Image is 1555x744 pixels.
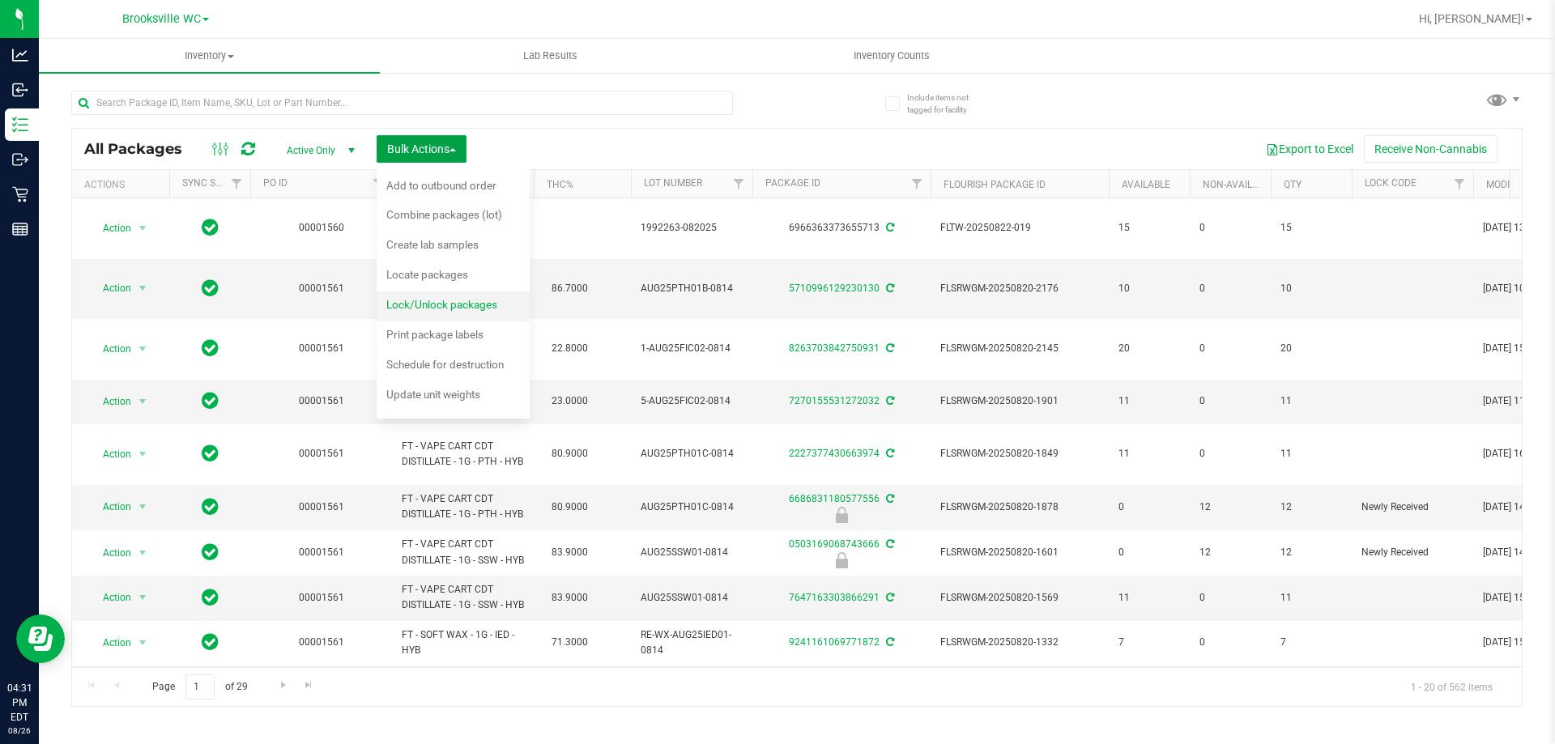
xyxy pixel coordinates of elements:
a: 00001561 [299,636,344,648]
a: 00001561 [299,342,344,354]
span: select [133,586,153,609]
span: Inventory [39,49,380,63]
a: Filter [904,170,931,198]
span: In Sync [202,586,219,609]
span: Brooksville WC [122,12,201,26]
a: 8263703842750931 [789,342,880,354]
a: 00001561 [299,283,344,294]
span: 12 [1280,500,1342,515]
span: Sync from Compliance System [884,395,894,406]
inline-svg: Retail [12,186,28,202]
p: 08/26 [7,725,32,737]
span: 1992263-082025 [641,220,743,236]
span: 5-AUG25FIC02-0814 [641,393,743,409]
span: FLTW-20250822-019 [940,220,1099,236]
span: Action [88,217,132,240]
a: Non-Available [1203,179,1275,190]
span: 0 [1199,446,1261,461]
span: Sync from Compliance System [884,448,894,459]
div: 6966363373655713 [750,220,933,236]
span: 10 [1118,281,1180,296]
span: 0 [1199,590,1261,606]
span: 7 [1280,635,1342,650]
span: 12 [1199,500,1261,515]
span: 1-AUG25FIC02-0814 [641,341,743,356]
div: Newly Received [750,507,933,523]
a: 00001561 [299,395,344,406]
span: FLSRWGM-20250820-2145 [940,341,1099,356]
a: THC% [547,179,573,190]
span: FT - VAPE CART CDT DISTILLATE - 1G - SSW - HYB [402,582,524,613]
span: Sync from Compliance System [884,636,894,648]
span: 20 [1280,341,1342,356]
span: Action [88,390,132,413]
span: 12 [1199,545,1261,560]
span: 22.8000 [543,337,596,360]
span: Lock/Unlock packages [386,298,497,311]
span: 10 [1280,281,1342,296]
span: Locate packages [386,268,468,281]
span: Newly Received [1361,500,1463,515]
span: FT - VAPE CART CDT DISTILLATE - 1G - SSW - HYB [402,537,524,568]
span: select [133,542,153,564]
a: Inventory Counts [721,39,1062,73]
span: Sync from Compliance System [884,222,894,233]
span: 0 [1118,545,1180,560]
span: AUG25PTH01C-0814 [641,446,743,461]
span: 0 [1199,281,1261,296]
a: Lab Results [380,39,721,73]
span: 11 [1118,446,1180,461]
a: 0503169068743666 [789,538,880,550]
inline-svg: Inbound [12,82,28,98]
span: 11 [1280,393,1342,409]
span: 0 [1199,635,1261,650]
span: 0 [1199,220,1261,236]
a: 2227377430663974 [789,448,880,459]
span: FT - VAPE CART CDT DISTILLATE - 1G - PTH - HYB [402,491,524,522]
span: 15 [1118,220,1180,236]
span: FLSRWGM-20250820-1601 [940,545,1099,560]
inline-svg: Analytics [12,47,28,63]
span: select [133,277,153,300]
input: Search Package ID, Item Name, SKU, Lot or Part Number... [71,91,733,115]
inline-svg: Inventory [12,117,28,133]
span: 20 [1118,341,1180,356]
input: 1 [185,674,215,699]
span: Action [88,542,132,564]
button: Receive Non-Cannabis [1364,135,1497,163]
span: FLSRWGM-20250820-1878 [940,500,1099,515]
span: Sync from Compliance System [884,283,894,294]
a: Filter [1446,170,1473,198]
a: 00001561 [299,546,344,558]
span: All Packages [84,140,198,158]
button: Bulk Actions [377,135,466,163]
a: Flourish Package ID [944,179,1046,190]
span: Action [88,631,132,654]
span: 11 [1118,393,1180,409]
span: 12 [1280,545,1342,560]
button: Export to Excel [1255,135,1364,163]
div: Actions [84,179,163,190]
span: Combine packages (lot) [386,208,502,221]
a: Lot Number [644,177,702,189]
span: In Sync [202,389,219,412]
a: Qty [1284,179,1302,190]
span: Inventory Counts [832,49,952,63]
span: Add to outbound order [386,179,496,192]
span: 71.3000 [543,631,596,654]
a: PO ID [263,177,288,189]
span: In Sync [202,277,219,300]
a: Inventory [39,39,380,73]
span: 83.9000 [543,586,596,610]
span: Page of 29 [138,674,261,699]
span: Lab Results [501,49,599,63]
span: Action [88,338,132,360]
span: 11 [1118,590,1180,606]
span: 0 [1199,341,1261,356]
span: In Sync [202,495,219,518]
a: 7270155531272032 [789,395,880,406]
span: FLSRWGM-20250820-1849 [940,446,1099,461]
a: 00001561 [299,592,344,603]
span: 0 [1118,500,1180,515]
iframe: Resource center [16,614,65,663]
